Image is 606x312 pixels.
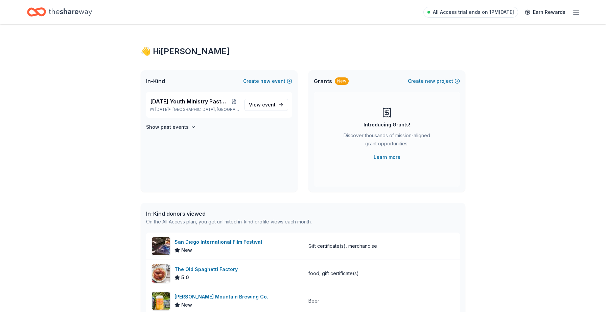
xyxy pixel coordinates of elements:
span: [DATE] Youth Ministry Pasta Fundraiser [150,97,229,105]
a: Home [27,4,92,20]
div: Beer [308,297,319,305]
a: View event [244,99,288,111]
span: All Access trial ends on 1PM[DATE] [433,8,514,16]
span: [GEOGRAPHIC_DATA], [GEOGRAPHIC_DATA] [172,107,239,112]
button: Createnewevent [243,77,292,85]
div: On the All Access plan, you get unlimited in-kind profile views each month. [146,218,312,226]
button: Show past events [146,123,196,131]
div: Introducing Grants! [364,121,410,129]
a: All Access trial ends on 1PM[DATE] [423,7,518,18]
span: View [249,101,276,109]
div: San Diego International Film Festival [174,238,265,246]
div: New [335,77,349,85]
span: New [181,246,192,254]
div: [PERSON_NAME] Mountain Brewing Co. [174,293,271,301]
div: In-Kind donors viewed [146,210,312,218]
span: Grants [314,77,332,85]
span: 5.0 [181,273,189,282]
button: Createnewproject [408,77,460,85]
div: 👋 Hi [PERSON_NAME] [141,46,465,57]
div: food, gift certificate(s) [308,269,359,278]
div: Gift certificate(s), merchandise [308,242,377,250]
span: new [260,77,271,85]
img: Image for The Old Spaghetti Factory [152,264,170,283]
span: New [181,301,192,309]
a: Earn Rewards [521,6,569,18]
span: event [262,102,276,107]
p: [DATE] • [150,107,239,112]
span: In-Kind [146,77,165,85]
div: The Old Spaghetti Factory [174,265,240,273]
a: Learn more [374,153,400,161]
h4: Show past events [146,123,189,131]
img: Image for Figueroa Mountain Brewing Co. [152,292,170,310]
img: Image for San Diego International Film Festival [152,237,170,255]
span: new [425,77,435,85]
div: Discover thousands of mission-aligned grant opportunities. [341,131,433,150]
